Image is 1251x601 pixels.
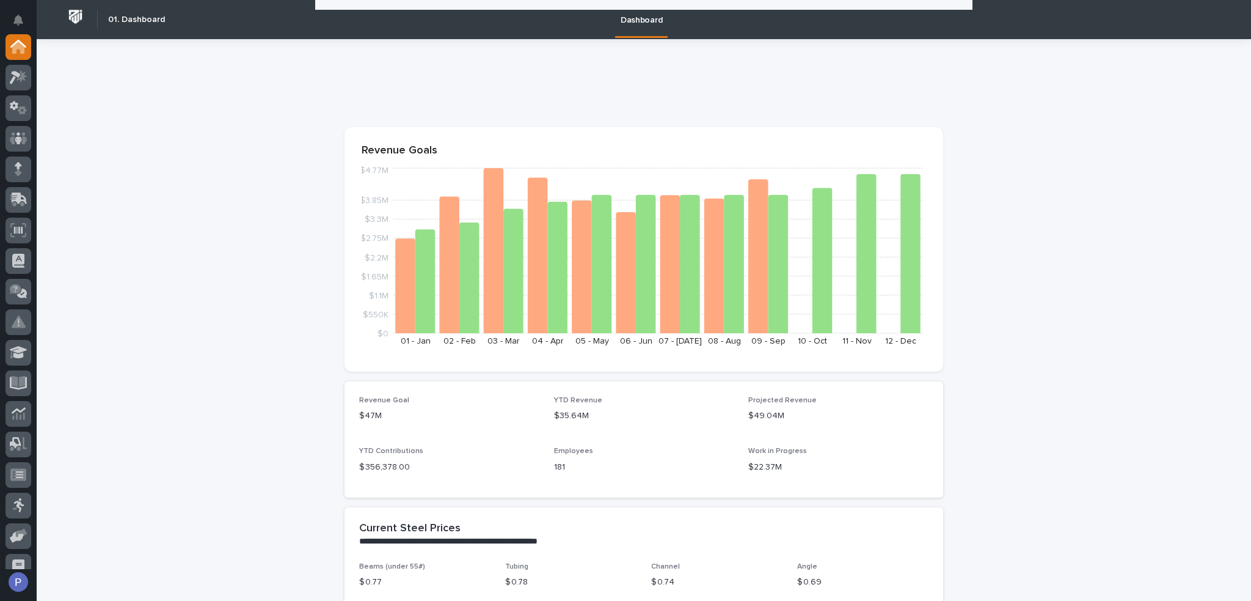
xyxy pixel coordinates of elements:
[505,563,528,570] span: Tubing
[359,563,425,570] span: Beams (under 55#)
[651,563,680,570] span: Channel
[554,397,602,404] span: YTD Revenue
[359,448,423,455] span: YTD Contributions
[748,448,807,455] span: Work in Progress
[359,397,409,404] span: Revenue Goal
[377,330,388,338] tspan: $0
[369,291,388,300] tspan: $1.1M
[575,337,609,345] text: 05 - May
[751,337,786,345] text: 09 - Sep
[443,337,476,345] text: 02 - Feb
[797,576,928,589] p: $ 0.69
[532,337,564,345] text: 04 - Apr
[360,196,388,205] tspan: $3.85M
[362,144,926,158] p: Revenue Goals
[5,7,31,33] button: Notifications
[748,410,928,422] p: $49.04M
[885,337,916,345] text: 12 - Dec
[554,461,734,474] p: 181
[798,337,827,345] text: 10 - Oct
[505,576,636,589] p: $ 0.78
[658,337,702,345] text: 07 - [DATE]
[361,272,388,281] tspan: $1.65M
[554,448,593,455] span: Employees
[554,410,734,422] p: $35.64M
[748,461,928,474] p: $22.37M
[842,337,872,345] text: 11 - Nov
[359,410,539,422] p: $47M
[748,397,817,404] span: Projected Revenue
[620,337,652,345] text: 06 - Jun
[15,15,31,34] div: Notifications
[797,563,817,570] span: Angle
[363,310,388,319] tspan: $550K
[708,337,741,345] text: 08 - Aug
[359,461,539,474] p: $ 356,378.00
[5,569,31,595] button: users-avatar
[401,337,431,345] text: 01 - Jan
[359,522,461,536] h2: Current Steel Prices
[487,337,520,345] text: 03 - Mar
[651,576,782,589] p: $ 0.74
[360,166,388,175] tspan: $4.77M
[360,234,388,243] tspan: $2.75M
[64,6,87,28] img: Workspace Logo
[365,253,388,262] tspan: $2.2M
[365,215,388,224] tspan: $3.3M
[108,15,165,25] h2: 01. Dashboard
[359,576,491,589] p: $ 0.77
